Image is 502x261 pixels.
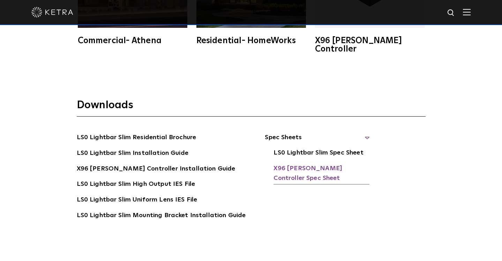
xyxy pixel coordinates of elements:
img: search icon [447,9,456,17]
img: ketra-logo-2019-white [31,7,73,17]
div: Commercial- Athena [78,37,187,45]
a: LS0 Lightbar Slim Uniform Lens IES File [77,195,197,206]
a: LS0 Lightbar Slim Spec Sheet [274,148,363,159]
a: LS0 Lightbar Slim Installation Guide [77,148,188,159]
div: X96 [PERSON_NAME] Controller [315,37,425,53]
div: Residential- HomeWorks [196,37,306,45]
a: LS0 Lightbar Slim High Output IES File [77,179,195,190]
span: Spec Sheets [265,133,369,148]
a: LS0 Lightbar Slim Residential Brochure [77,133,196,144]
h3: Downloads [77,98,426,117]
a: X96 [PERSON_NAME] Controller Installation Guide [77,164,235,175]
a: LS0 Lightbar Slim Mounting Bracket Installation Guide [77,211,246,222]
a: X96 [PERSON_NAME] Controller Spec Sheet [274,164,369,185]
img: Hamburger%20Nav.svg [463,9,471,15]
